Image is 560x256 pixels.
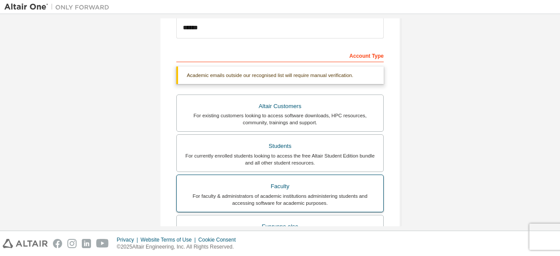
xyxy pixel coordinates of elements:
img: instagram.svg [67,239,77,248]
div: Altair Customers [182,100,378,112]
div: Students [182,140,378,152]
div: Cookie Consent [198,236,241,243]
div: For existing customers looking to access software downloads, HPC resources, community, trainings ... [182,112,378,126]
div: For currently enrolled students looking to access the free Altair Student Edition bundle and all ... [182,152,378,166]
img: youtube.svg [96,239,109,248]
div: Account Type [176,48,384,62]
img: linkedin.svg [82,239,91,248]
p: © 2025 Altair Engineering, Inc. All Rights Reserved. [117,243,241,251]
div: Privacy [117,236,140,243]
div: Everyone else [182,221,378,233]
div: Website Terms of Use [140,236,198,243]
div: Faculty [182,180,378,193]
img: altair_logo.svg [3,239,48,248]
div: For faculty & administrators of academic institutions administering students and accessing softwa... [182,193,378,207]
img: Altair One [4,3,114,11]
div: Academic emails outside our recognised list will require manual verification. [176,67,384,84]
img: facebook.svg [53,239,62,248]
